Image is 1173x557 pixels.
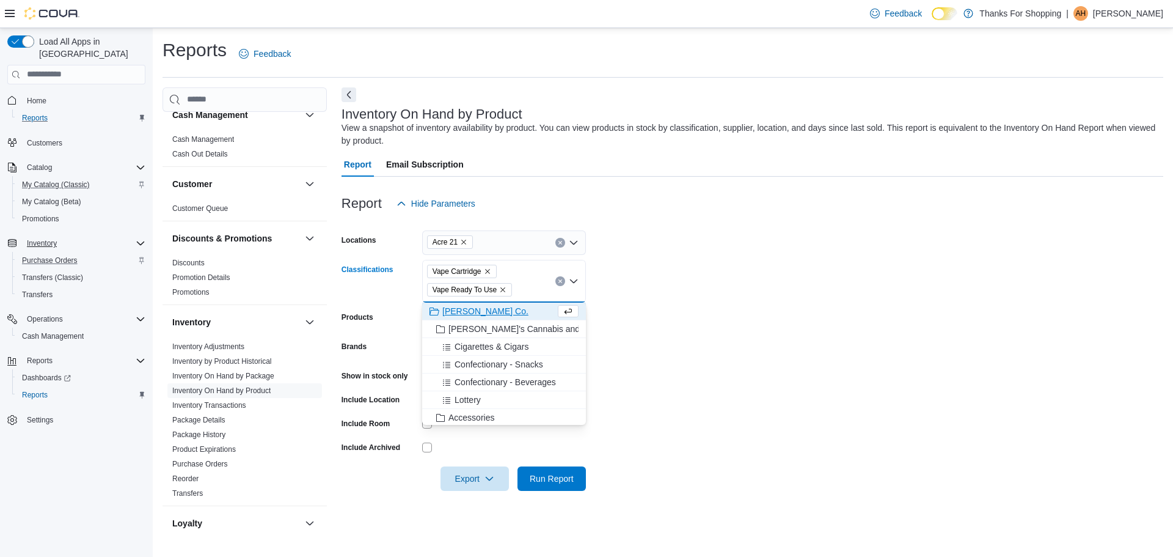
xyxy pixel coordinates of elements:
span: Inventory [22,236,145,251]
a: Customers [22,136,67,150]
button: Purchase Orders [12,252,150,269]
span: Transfers [17,287,145,302]
a: Package History [172,430,225,439]
a: Discounts [172,259,205,267]
div: Customer [163,201,327,221]
a: Reports [17,388,53,402]
span: Home [22,93,145,108]
span: Vape Ready To Use [433,284,497,296]
span: Transfers [22,290,53,300]
button: Lottery [422,391,586,409]
h3: Loyalty [172,517,202,529]
a: Reports [17,111,53,125]
button: Customer [302,177,317,191]
span: Customers [22,135,145,150]
button: My Catalog (Classic) [12,176,150,193]
span: Cash Management [172,135,234,144]
span: Vape Cartridge [433,265,481,278]
h3: Inventory On Hand by Product [342,107,522,122]
span: Purchase Orders [22,256,78,265]
button: Inventory [302,315,317,330]
span: My Catalog (Classic) [22,180,90,190]
button: Discounts & Promotions [172,232,300,245]
span: Inventory On Hand by Product [172,386,271,396]
button: Cash Management [172,109,300,121]
button: Remove Vape Ready To Use from selection in this group [499,286,506,293]
span: Catalog [27,163,52,172]
a: Inventory Adjustments [172,342,244,351]
span: Promotion Details [172,273,230,282]
span: Confectionary - Beverages [455,376,556,388]
span: Catalog [22,160,145,175]
button: Catalog [22,160,57,175]
button: Accessories [422,409,586,427]
span: Vape Cartridge [427,265,497,278]
a: Transfers [172,489,203,498]
a: Home [22,94,51,108]
input: Dark Mode [932,7,957,20]
label: Include Room [342,419,390,429]
span: My Catalog (Beta) [17,194,145,209]
span: Reports [17,388,145,402]
a: Customer Queue [172,204,228,213]
a: Promotions [172,288,210,297]
button: Reports [12,386,150,404]
h3: Customer [172,178,212,190]
button: Close list of options [569,276,579,286]
button: My Catalog (Beta) [12,193,150,210]
span: Hide Parameters [411,197,475,210]
button: [PERSON_NAME] Co. [422,303,586,320]
span: Feedback [885,7,922,20]
a: Product Expirations [172,445,236,454]
span: My Catalog (Beta) [22,197,81,207]
a: Settings [22,413,58,427]
span: Reports [27,356,53,366]
button: Discounts & Promotions [302,231,317,246]
button: Hide Parameters [392,191,480,216]
span: Report [344,152,371,177]
h3: Report [342,196,382,211]
h3: Inventory [172,316,211,328]
button: Clear input [555,238,565,248]
button: Inventory [172,316,300,328]
span: Reports [22,353,145,368]
button: Remove Acre 21 from selection in this group [460,238,467,246]
div: Inventory [163,339,327,506]
span: Load All Apps in [GEOGRAPHIC_DATA] [34,35,145,60]
a: Dashboards [12,369,150,386]
a: Cash Management [17,329,89,344]
button: Transfers (Classic) [12,269,150,286]
span: [PERSON_NAME] Co. [442,305,528,317]
button: Transfers [12,286,150,303]
label: Classifications [342,265,393,275]
a: Inventory Transactions [172,401,246,410]
a: Promotions [17,212,64,226]
span: Transfers [172,489,203,498]
span: Transfers (Classic) [22,273,83,282]
span: [PERSON_NAME]'s Cannabis and Munchie Market [448,323,643,335]
span: Confectionary - Snacks [455,358,543,371]
button: Cash Management [12,328,150,345]
div: View a snapshot of inventory availability by product. You can view products in stock by classific... [342,122,1157,147]
span: Discounts [172,258,205,268]
span: Inventory Transactions [172,400,246,410]
span: Inventory by Product Historical [172,356,272,366]
span: Email Subscription [386,152,464,177]
span: Package Details [172,415,225,425]
span: Export [448,467,502,491]
button: Reports [22,353,57,368]
span: Promotions [17,212,145,226]
button: Operations [22,312,68,326]
button: Promotions [12,210,150,227]
a: Cash Out Details [172,150,228,158]
button: Remove Vape Cartridge from selection in this group [484,268,491,275]
h1: Reports [163,38,227,62]
span: Reports [17,111,145,125]
span: Cash Management [22,331,84,341]
a: Inventory On Hand by Package [172,372,274,380]
span: Dashboards [17,371,145,385]
span: Home [27,96,46,106]
label: Locations [342,235,376,245]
